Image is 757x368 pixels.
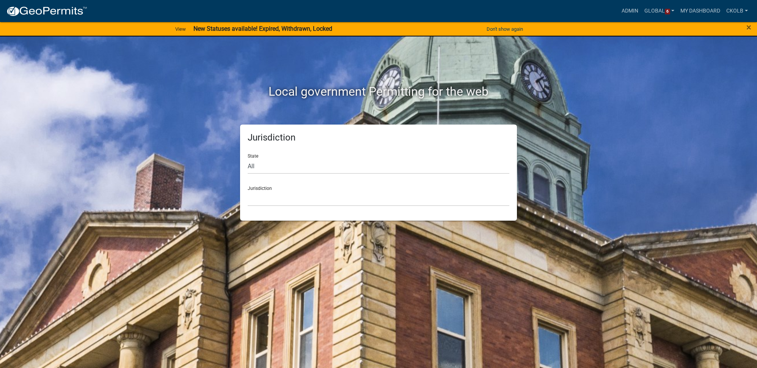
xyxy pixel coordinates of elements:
[641,4,678,18] a: Global6
[677,4,723,18] a: My Dashboard
[665,9,670,15] span: 6
[723,4,751,18] a: ckolb
[248,132,509,143] h5: Jurisdiction
[484,23,526,35] button: Don't show again
[193,25,332,32] strong: New Statuses available! Expired, Withdrawn, Locked
[746,22,751,33] span: ×
[619,4,641,18] a: Admin
[746,23,751,32] button: Close
[172,23,189,35] a: View
[168,84,589,99] h2: Local government Permitting for the web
